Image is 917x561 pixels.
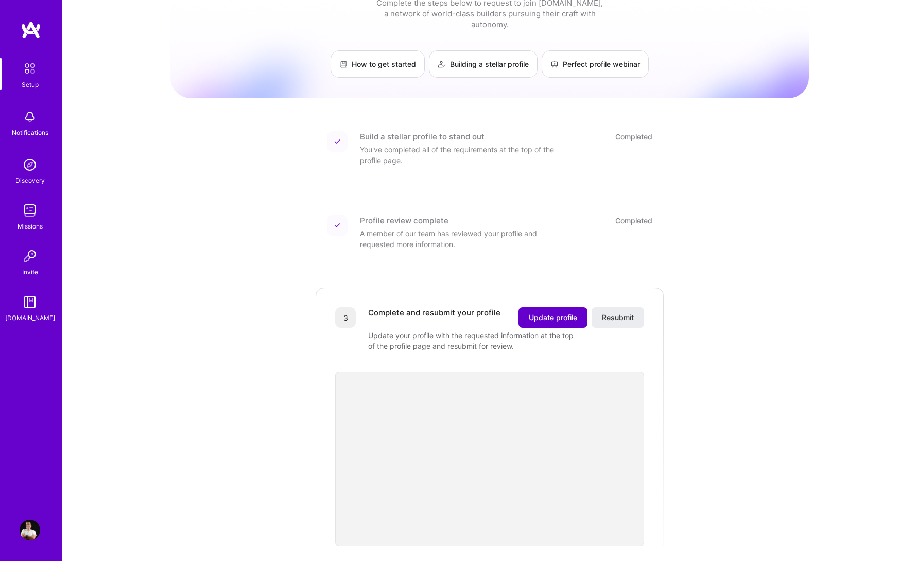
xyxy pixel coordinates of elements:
[602,312,634,323] span: Resubmit
[542,50,649,78] a: Perfect profile webinar
[334,138,340,145] img: Completed
[334,222,340,229] img: Completed
[20,154,40,175] img: discovery
[18,221,43,232] div: Missions
[335,372,644,546] iframe: video
[368,330,574,352] div: Update your profile with the requested information at the top of the profile page and resubmit fo...
[550,60,559,68] img: Perfect profile webinar
[529,312,577,323] span: Update profile
[20,246,40,267] img: Invite
[17,520,43,540] a: User Avatar
[429,50,538,78] a: Building a stellar profile
[360,131,485,142] div: Build a stellar profile to stand out
[592,307,644,328] button: Resubmit
[15,175,45,186] div: Discovery
[20,107,40,127] img: bell
[19,58,41,79] img: setup
[331,50,425,78] a: How to get started
[20,200,40,221] img: teamwork
[518,307,587,328] button: Update profile
[360,228,566,250] div: A member of our team has reviewed your profile and requested more information.
[5,312,55,323] div: [DOMAIN_NAME]
[20,292,40,312] img: guide book
[20,520,40,540] img: User Avatar
[339,60,348,68] img: How to get started
[360,144,566,166] div: You've completed all of the requirements at the top of the profile page.
[12,127,48,138] div: Notifications
[438,60,446,68] img: Building a stellar profile
[615,215,652,226] div: Completed
[21,21,41,39] img: logo
[615,131,652,142] div: Completed
[22,267,38,277] div: Invite
[360,215,448,226] div: Profile review complete
[22,79,39,90] div: Setup
[368,307,500,328] div: Complete and resubmit your profile
[335,307,356,328] div: 3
